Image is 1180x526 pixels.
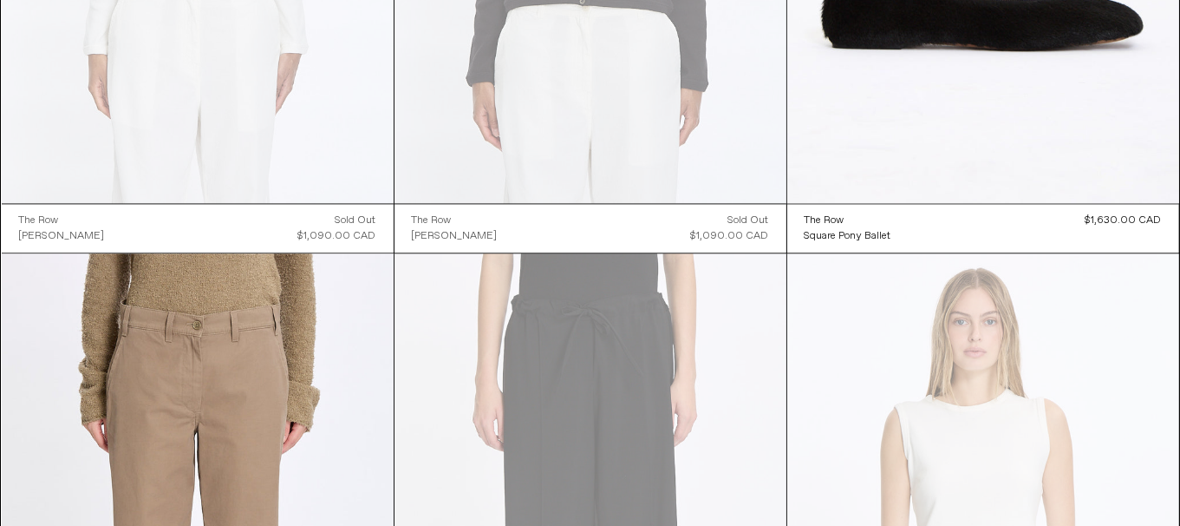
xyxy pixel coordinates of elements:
[336,213,376,228] div: Sold out
[19,214,59,228] div: The Row
[298,229,376,243] span: $1,090.00 CAD
[412,214,452,228] div: The Row
[805,214,844,228] div: The Row
[691,229,769,243] span: $1,090.00 CAD
[412,228,498,244] a: [PERSON_NAME]
[19,228,105,244] a: [PERSON_NAME]
[805,229,891,244] div: Square Pony Ballet
[805,213,891,228] a: The Row
[805,228,891,244] a: Square Pony Ballet
[19,213,105,228] a: The Row
[412,213,498,228] a: The Row
[728,213,769,228] div: Sold out
[19,229,105,244] div: [PERSON_NAME]
[412,229,498,244] div: [PERSON_NAME]
[1085,214,1162,227] span: $1,630.00 CAD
